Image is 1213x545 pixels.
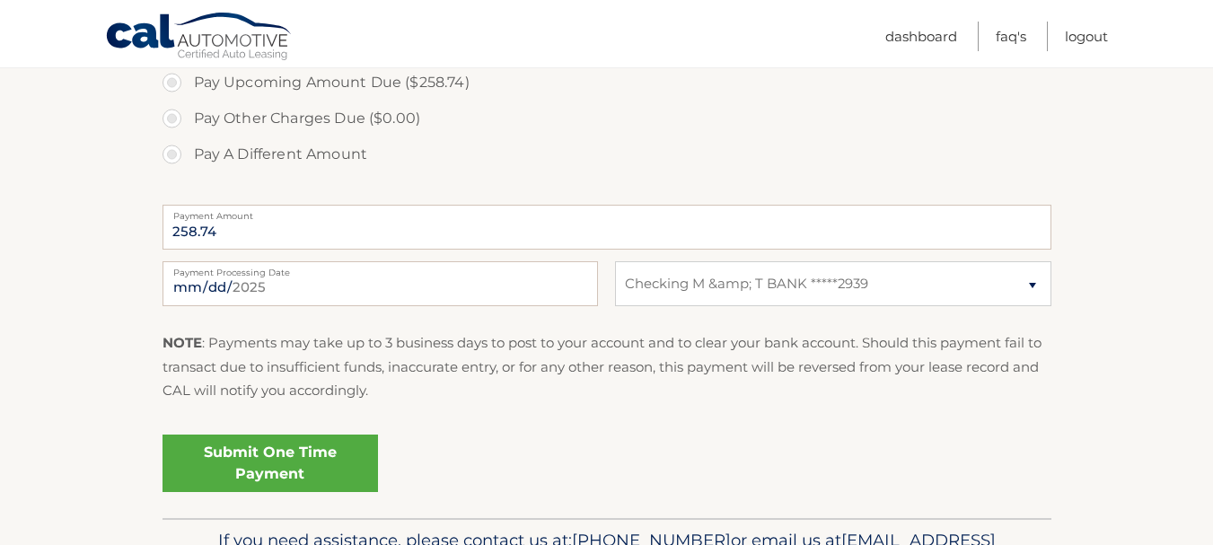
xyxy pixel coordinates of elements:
[105,12,294,64] a: Cal Automotive
[1065,22,1108,51] a: Logout
[996,22,1026,51] a: FAQ's
[163,261,598,306] input: Payment Date
[163,101,1051,136] label: Pay Other Charges Due ($0.00)
[163,205,1051,219] label: Payment Amount
[885,22,957,51] a: Dashboard
[163,136,1051,172] label: Pay A Different Amount
[163,261,598,276] label: Payment Processing Date
[163,205,1051,250] input: Payment Amount
[163,331,1051,402] p: : Payments may take up to 3 business days to post to your account and to clear your bank account....
[163,65,1051,101] label: Pay Upcoming Amount Due ($258.74)
[163,334,202,351] strong: NOTE
[163,435,378,492] a: Submit One Time Payment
